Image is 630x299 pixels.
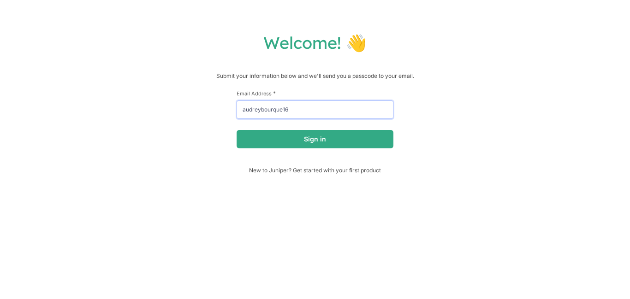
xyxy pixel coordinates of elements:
h1: Welcome! 👋 [9,32,621,53]
label: Email Address [237,90,393,97]
button: Sign in [237,130,393,148]
span: This field is required. [273,90,276,97]
span: New to Juniper? Get started with your first product [237,167,393,174]
input: email@example.com [237,100,393,119]
p: Submit your information below and we'll send you a passcode to your email. [9,71,621,81]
